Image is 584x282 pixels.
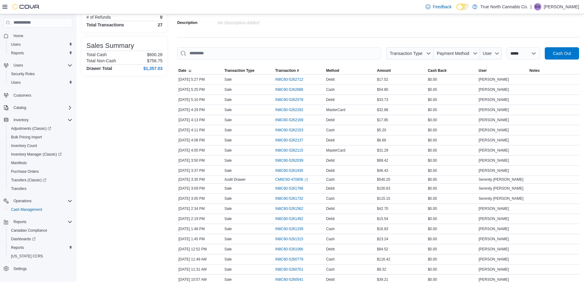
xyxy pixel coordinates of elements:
[177,20,197,25] label: Description
[4,29,72,280] nav: Complex example
[9,79,23,86] a: Users
[11,254,43,259] span: [US_STATE] CCRS
[428,68,446,73] span: Cash Back
[479,128,509,133] span: [PERSON_NAME]
[6,124,75,133] a: Adjustments (Classic)
[11,32,72,40] span: Home
[275,226,303,231] span: IN8C60-5261339
[9,176,49,184] a: Transfers (Classic)
[6,70,75,78] button: Security Roles
[275,96,309,103] button: IN8C60-5262578
[275,116,309,124] button: IN8C60-5262169
[9,227,72,234] span: Canadian Compliance
[426,176,477,183] div: $0.00
[275,206,303,211] span: IN8C60-5261562
[177,67,223,74] button: Date
[426,167,477,174] div: $0.00
[426,225,477,233] div: $0.00
[11,32,26,40] a: Home
[377,168,388,173] span: $46.43
[11,152,62,157] span: Inventory Manager (Classic)
[177,185,223,192] div: [DATE] 3:09 PM
[13,219,26,224] span: Reports
[390,51,422,56] span: Transaction Type
[224,107,232,112] p: Sale
[9,168,72,175] span: Purchase Orders
[9,41,72,48] span: Users
[377,186,390,191] span: $100.63
[377,237,388,241] span: $23.24
[9,227,50,234] a: Canadian Compliance
[224,118,232,122] p: Sale
[13,33,23,38] span: Home
[275,138,303,143] span: IN8C60-5262137
[479,118,509,122] span: [PERSON_NAME]
[326,97,335,102] span: Debit
[6,49,75,57] button: Reports
[9,168,41,175] a: Purchase Orders
[479,87,509,92] span: [PERSON_NAME]
[553,50,571,56] span: Cash Out
[177,256,223,263] div: [DATE] 11:49 AM
[224,148,232,153] p: Sale
[178,68,186,73] span: Date
[9,244,72,251] span: Reports
[535,3,540,10] span: EA
[326,68,339,73] span: Method
[326,128,335,133] span: Cash
[11,160,27,165] span: Manifests
[326,138,335,143] span: Debit
[223,67,274,74] button: Transaction Type
[479,237,509,241] span: [PERSON_NAME]
[224,177,246,182] p: Audit Drawer
[479,216,509,221] span: [PERSON_NAME]
[479,177,523,182] span: Serenity [PERSON_NAME]
[529,68,540,73] span: Notes
[177,96,223,103] div: [DATE] 5:10 PM
[275,266,309,273] button: IN8C60-5260701
[11,42,21,47] span: Users
[377,196,390,201] span: $115.15
[6,133,75,141] button: Bulk Pricing Import
[275,87,303,92] span: IN8C60-5262686
[479,226,509,231] span: [PERSON_NAME]
[11,265,72,272] span: Settings
[11,92,34,99] a: Customers
[218,18,300,25] div: No Description added
[9,49,26,57] a: Reports
[479,138,509,143] span: [PERSON_NAME]
[376,67,427,74] button: Amount
[426,116,477,124] div: $0.00
[1,116,75,124] button: Inventory
[326,216,335,221] span: Debit
[1,31,75,40] button: Home
[12,4,40,10] img: Cova
[177,245,223,253] div: [DATE] 12:52 PM
[275,186,303,191] span: IN8C60-5261766
[6,252,75,261] button: [US_STATE] CCRS
[275,196,303,201] span: IN8C60-5261732
[13,105,26,110] span: Catalog
[304,178,308,182] svg: External link
[479,68,487,73] span: User
[1,103,75,112] button: Catalog
[177,137,223,144] div: [DATE] 4:08 PM
[177,47,381,60] input: This is a search bar. As you type, the results lower in the page will automatically filter.
[275,237,303,241] span: IN8C60-5261315
[86,66,112,71] h4: Drawer Total
[326,148,345,153] span: MasterCard
[9,206,44,213] a: Cash Management
[160,15,162,20] p: 0
[275,68,299,73] span: Transaction #
[177,116,223,124] div: [DATE] 4:13 PM
[326,168,335,173] span: Debit
[9,159,29,167] a: Manifests
[11,104,72,111] span: Catalog
[480,47,502,60] button: User
[275,235,309,243] button: IN8C60-5261315
[275,128,303,133] span: IN8C60-5262153
[9,49,72,57] span: Reports
[224,168,232,173] p: Sale
[477,67,528,74] button: User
